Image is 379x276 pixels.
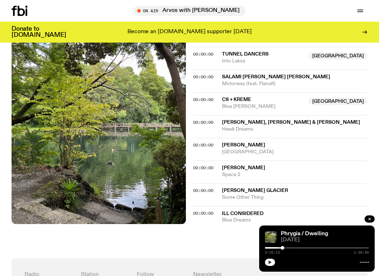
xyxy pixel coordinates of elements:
[193,142,213,148] span: 00:00:00
[222,143,265,148] span: [PERSON_NAME]
[354,251,369,254] span: 1:59:56
[222,103,304,110] span: Blue [PERSON_NAME]
[127,29,252,35] p: Become an [DOMAIN_NAME] supporter [DATE]
[222,217,367,224] span: Blue Dreams
[193,189,213,193] button: 00:00:00
[193,97,213,102] span: 00:00:00
[222,211,263,216] span: Ill Considered
[193,188,213,193] span: 00:00:00
[281,237,369,243] span: [DATE]
[222,194,367,201] span: Some Other Thing
[193,98,213,102] button: 00:00:00
[222,188,288,193] span: [PERSON_NAME] Glacier
[12,26,66,38] h3: Donate to [DOMAIN_NAME]
[222,165,265,170] span: [PERSON_NAME]
[193,121,213,124] button: 00:00:00
[222,171,367,178] span: Space 2
[222,74,330,79] span: Salami [PERSON_NAME] [PERSON_NAME]
[309,52,367,60] span: [GEOGRAPHIC_DATA]
[222,97,251,102] span: CS + Kreme
[193,51,213,57] span: 00:00:00
[281,231,328,237] a: Phrygia / Dwelling
[265,251,280,254] span: 0:20:12
[193,74,213,80] span: 00:00:00
[193,75,213,79] button: 00:00:00
[193,143,213,147] button: 00:00:00
[222,52,269,57] span: Tunnel Dancers
[222,58,304,65] span: Into Laksa
[134,6,245,16] button: On AirArvos with [PERSON_NAME]
[193,165,213,171] span: 00:00:00
[193,211,213,215] button: 00:00:00
[193,52,213,56] button: 00:00:00
[222,80,367,87] span: Motorway (feat. Flanafi)
[222,149,367,155] span: [GEOGRAPHIC_DATA]
[309,98,367,105] span: [GEOGRAPHIC_DATA]
[193,166,213,170] button: 00:00:00
[222,126,367,133] span: Hawk Dreams
[193,210,213,216] span: 00:00:00
[222,120,360,125] span: [PERSON_NAME], [PERSON_NAME] & [PERSON_NAME]
[193,119,213,125] span: 00:00:00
